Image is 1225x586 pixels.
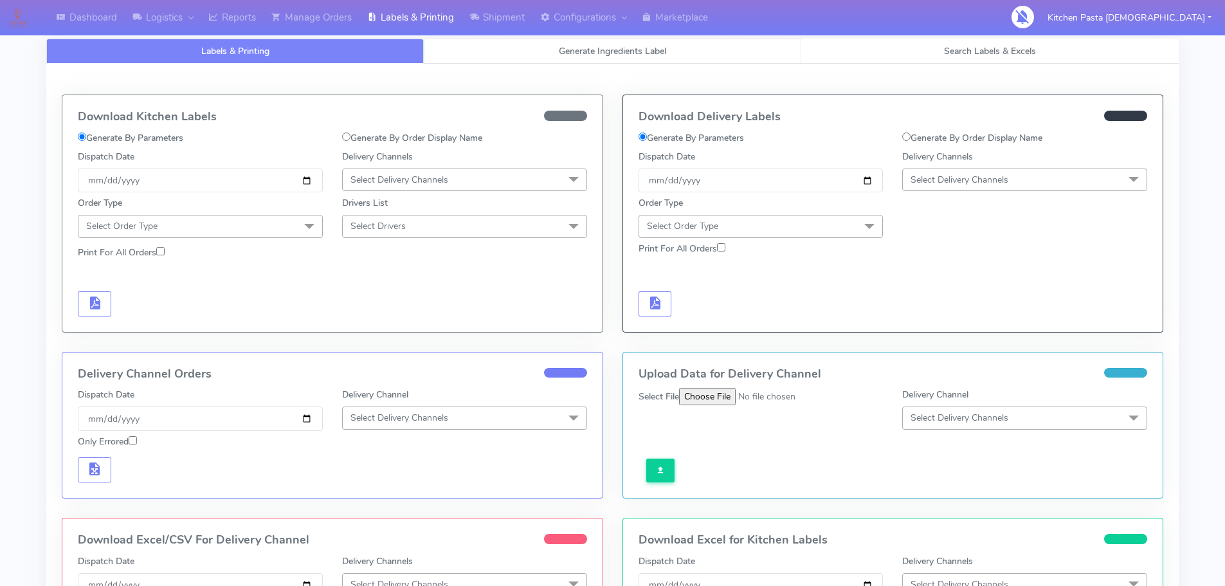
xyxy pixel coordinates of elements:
label: Generate By Order Display Name [902,131,1042,145]
label: Dispatch Date [639,554,695,568]
span: Labels & Printing [201,45,269,57]
label: Drivers List [342,196,388,210]
label: Select File [639,390,679,403]
h4: Download Excel/CSV For Delivery Channel [78,534,587,547]
label: Generate By Order Display Name [342,131,482,145]
label: Print For All Orders [78,246,165,259]
input: Generate By Order Display Name [902,133,911,141]
label: Order Type [78,196,122,210]
input: Print For All Orders [717,243,725,252]
ul: Tabs [46,39,1179,64]
h4: Delivery Channel Orders [78,368,587,381]
span: Search Labels & Excels [944,45,1036,57]
span: Select Delivery Channels [911,174,1008,186]
button: Kitchen Pasta [DEMOGRAPHIC_DATA] [1038,5,1221,31]
label: Generate By Parameters [639,131,744,145]
span: Select Drivers [350,220,406,232]
span: Select Order Type [86,220,158,232]
label: Delivery Channels [902,554,973,568]
label: Dispatch Date [78,150,134,163]
h4: Download Kitchen Labels [78,111,587,124]
span: Generate Ingredients Label [559,45,666,57]
input: Generate By Parameters [639,133,647,141]
span: Select Delivery Channels [911,412,1008,424]
input: Print For All Orders [156,247,165,255]
label: Dispatch Date [78,554,134,568]
input: Generate By Order Display Name [342,133,350,141]
label: Print For All Orders [639,242,725,255]
label: Dispatch Date [639,150,695,163]
label: Generate By Parameters [78,131,183,145]
label: Order Type [639,196,683,210]
label: Dispatch Date [78,388,134,401]
input: Generate By Parameters [78,133,86,141]
h4: Upload Data for Delivery Channel [639,368,1148,381]
label: Delivery Channel [342,388,408,401]
label: Delivery Channel [902,388,968,401]
span: Select Order Type [647,220,718,232]
h4: Download Excel for Kitchen Labels [639,534,1148,547]
label: Delivery Channels [342,554,413,568]
span: Select Delivery Channels [350,412,448,424]
label: Only Errored [78,435,137,448]
input: Only Errored [129,436,137,444]
h4: Download Delivery Labels [639,111,1148,124]
label: Delivery Channels [342,150,413,163]
span: Select Delivery Channels [350,174,448,186]
label: Delivery Channels [902,150,973,163]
